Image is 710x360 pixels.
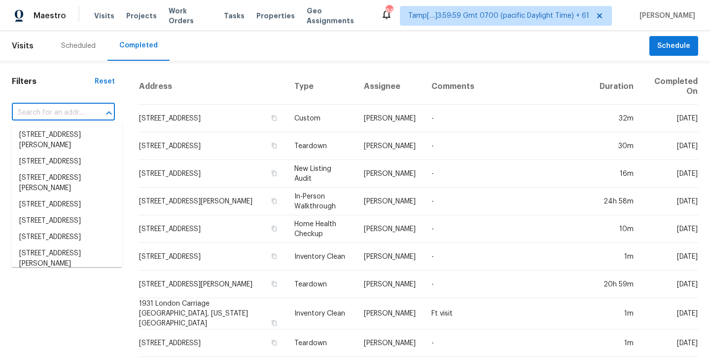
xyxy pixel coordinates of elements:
[286,329,356,357] td: Teardown
[641,271,698,298] td: [DATE]
[270,319,279,327] button: Copy Address
[34,11,66,21] span: Maestro
[592,160,641,188] td: 16m
[286,243,356,271] td: Inventory Clean
[356,329,424,357] td: [PERSON_NAME]
[356,271,424,298] td: [PERSON_NAME]
[592,132,641,160] td: 30m
[424,188,592,215] td: -
[139,69,286,105] th: Address
[270,169,279,178] button: Copy Address
[139,105,286,132] td: [STREET_ADDRESS]
[307,6,369,26] span: Geo Assignments
[270,197,279,205] button: Copy Address
[139,215,286,243] td: [STREET_ADDRESS]
[102,106,116,120] button: Close
[356,69,424,105] th: Assignee
[270,252,279,261] button: Copy Address
[592,105,641,132] td: 32m
[94,11,114,21] span: Visits
[12,105,87,120] input: Search for an address...
[286,105,356,132] td: Custom
[641,298,698,329] td: [DATE]
[592,69,641,105] th: Duration
[356,105,424,132] td: [PERSON_NAME]
[270,338,279,347] button: Copy Address
[286,132,356,160] td: Teardown
[356,160,424,188] td: [PERSON_NAME]
[139,329,286,357] td: [STREET_ADDRESS]
[641,160,698,188] td: [DATE]
[408,11,589,21] span: Tamp[…]3:59:59 Gmt 0700 (pacific Daylight Time) + 61
[11,127,122,154] li: [STREET_ADDRESS][PERSON_NAME]
[139,132,286,160] td: [STREET_ADDRESS]
[126,11,157,21] span: Projects
[286,69,356,105] th: Type
[286,271,356,298] td: Teardown
[286,215,356,243] td: Home Health Checkup
[95,77,115,86] div: Reset
[592,188,641,215] td: 24h 58m
[356,243,424,271] td: [PERSON_NAME]
[636,11,695,21] span: [PERSON_NAME]
[12,35,34,57] span: Visits
[424,243,592,271] td: -
[286,188,356,215] td: In-Person Walkthrough
[641,215,698,243] td: [DATE]
[286,298,356,329] td: Inventory Clean
[356,215,424,243] td: [PERSON_NAME]
[286,160,356,188] td: New Listing Audit
[641,132,698,160] td: [DATE]
[11,170,122,197] li: [STREET_ADDRESS][PERSON_NAME]
[356,188,424,215] td: [PERSON_NAME]
[424,132,592,160] td: -
[424,105,592,132] td: -
[592,215,641,243] td: 10m
[169,6,212,26] span: Work Orders
[11,213,122,229] li: [STREET_ADDRESS]
[356,132,424,160] td: [PERSON_NAME]
[270,224,279,233] button: Copy Address
[270,280,279,288] button: Copy Address
[424,271,592,298] td: -
[592,271,641,298] td: 20h 59m
[139,188,286,215] td: [STREET_ADDRESS][PERSON_NAME]
[11,245,122,272] li: [STREET_ADDRESS][PERSON_NAME]
[641,329,698,357] td: [DATE]
[61,41,96,51] div: Scheduled
[270,114,279,122] button: Copy Address
[424,329,592,357] td: -
[592,329,641,357] td: 1m
[256,11,295,21] span: Properties
[386,6,392,16] div: 843
[270,141,279,150] button: Copy Address
[649,36,698,56] button: Schedule
[424,215,592,243] td: -
[139,160,286,188] td: [STREET_ADDRESS]
[11,197,122,213] li: [STREET_ADDRESS]
[424,160,592,188] td: -
[224,12,245,19] span: Tasks
[139,271,286,298] td: [STREET_ADDRESS][PERSON_NAME]
[356,298,424,329] td: [PERSON_NAME]
[641,243,698,271] td: [DATE]
[139,298,286,329] td: 1931 London Carriage [GEOGRAPHIC_DATA], [US_STATE][GEOGRAPHIC_DATA]
[657,40,690,52] span: Schedule
[424,298,592,329] td: Ft visit
[139,243,286,271] td: [STREET_ADDRESS]
[12,77,95,86] h1: Filters
[119,40,158,50] div: Completed
[592,298,641,329] td: 1m
[11,154,122,170] li: [STREET_ADDRESS]
[641,105,698,132] td: [DATE]
[11,229,122,245] li: [STREET_ADDRESS]
[424,69,592,105] th: Comments
[641,188,698,215] td: [DATE]
[641,69,698,105] th: Completed On
[592,243,641,271] td: 1m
